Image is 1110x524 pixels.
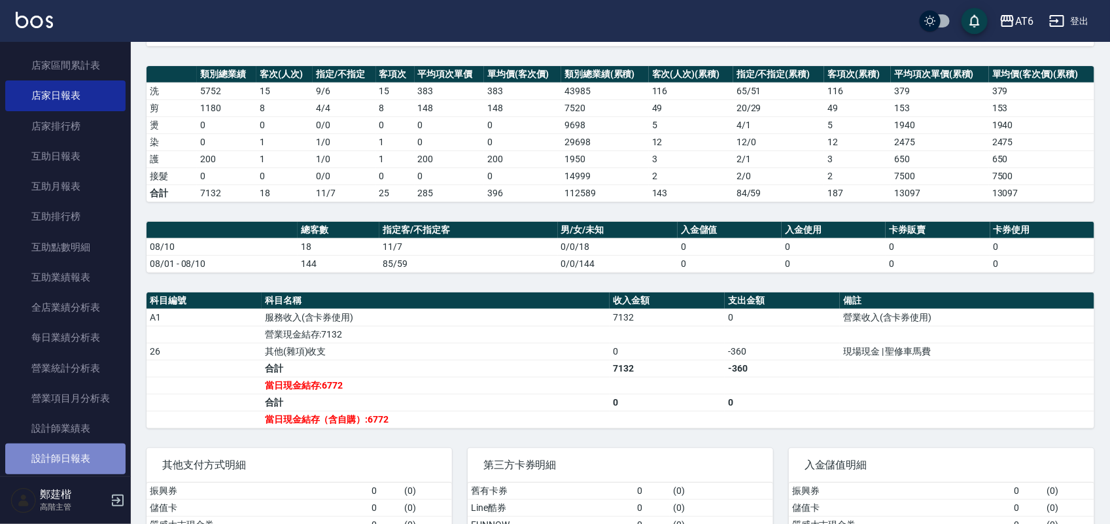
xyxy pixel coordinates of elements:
td: 9698 [561,116,649,133]
td: 0 [415,133,485,150]
td: 8 [256,99,313,116]
td: 13097 [989,184,1094,201]
th: 入金儲值 [678,222,782,239]
td: 0 / 0 [313,167,375,184]
td: 148 [415,99,485,116]
td: 1 [376,150,415,167]
td: 0 [725,394,840,411]
td: 65 / 51 [733,82,824,99]
td: 0 [368,499,401,516]
th: 入金使用 [782,222,886,239]
button: save [962,8,988,34]
td: 9 / 6 [313,82,375,99]
td: 15 [376,82,415,99]
td: 1180 [197,99,256,116]
td: 7520 [561,99,649,116]
td: 116 [824,82,891,99]
td: 14999 [561,167,649,184]
table: a dense table [147,222,1094,273]
td: 合計 [262,394,610,411]
td: ( 0 ) [1043,499,1094,516]
img: Logo [16,12,53,28]
td: 1940 [989,116,1094,133]
td: ( 0 ) [670,499,773,516]
td: 29698 [561,133,649,150]
th: 科目名稱 [262,292,610,309]
th: 男/女/未知 [558,222,678,239]
td: 0 [678,255,782,272]
th: 卡券使用 [990,222,1094,239]
button: AT6 [994,8,1039,35]
td: 11/7 [313,184,375,201]
a: 店家日報表 [5,80,126,111]
td: A1 [147,309,262,326]
td: 49 [649,99,733,116]
td: 0/0/144 [558,255,678,272]
span: 其他支付方式明細 [162,459,436,472]
td: 12 [824,133,891,150]
td: 383 [415,82,485,99]
td: 49 [824,99,891,116]
td: 4 / 4 [313,99,375,116]
td: 燙 [147,116,197,133]
td: 2 / 0 [733,167,824,184]
td: 8 [376,99,415,116]
td: 18 [256,184,313,201]
th: 類別總業績(累積) [561,66,649,83]
a: 互助月報表 [5,171,126,201]
a: 設計師業績分析表 [5,474,126,504]
a: 互助排行榜 [5,201,126,232]
td: 0 [197,133,256,150]
td: 0 [368,483,401,500]
td: 26 [147,343,262,360]
td: 08/10 [147,238,298,255]
a: 互助點數明細 [5,232,126,262]
div: AT6 [1015,13,1033,29]
td: 2475 [891,133,989,150]
td: 379 [891,82,989,99]
td: 143 [649,184,733,201]
span: 第三方卡券明細 [483,459,757,472]
td: 2 / 1 [733,150,824,167]
td: 洗 [147,82,197,99]
td: 0 [197,116,256,133]
td: 0 [1011,499,1043,516]
th: 單均價(客次價)(累積) [989,66,1094,83]
a: 設計師業績表 [5,413,126,444]
td: 1 [256,150,313,167]
a: 互助日報表 [5,141,126,171]
th: 總客數 [298,222,379,239]
td: 接髮 [147,167,197,184]
td: 0 [415,167,485,184]
td: 43985 [561,82,649,99]
td: 08/01 - 08/10 [147,255,298,272]
td: 0 [484,133,561,150]
th: 卡券販賣 [886,222,990,239]
td: 0 [484,116,561,133]
a: 店家區間累計表 [5,50,126,80]
th: 客次(人次)(累積) [649,66,733,83]
td: Line酷券 [468,499,634,516]
td: 379 [989,82,1094,99]
th: 客項次 [376,66,415,83]
td: 合計 [262,360,610,377]
td: 2 [649,167,733,184]
td: 0 [990,238,1094,255]
td: 285 [415,184,485,201]
td: 4 / 1 [733,116,824,133]
td: 1 [376,133,415,150]
table: a dense table [147,66,1094,202]
td: 7500 [989,167,1094,184]
td: 2475 [989,133,1094,150]
td: 84/59 [733,184,824,201]
td: 0 [415,116,485,133]
td: ( 0 ) [670,483,773,500]
a: 每日業績分析表 [5,323,126,353]
td: 當日現金結存:6772 [262,377,610,394]
td: 營業現金結存:7132 [262,326,610,343]
td: 合計 [147,184,197,201]
td: 振興券 [147,483,368,500]
td: 148 [484,99,561,116]
td: 0 [256,116,313,133]
th: 指定/不指定 [313,66,375,83]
